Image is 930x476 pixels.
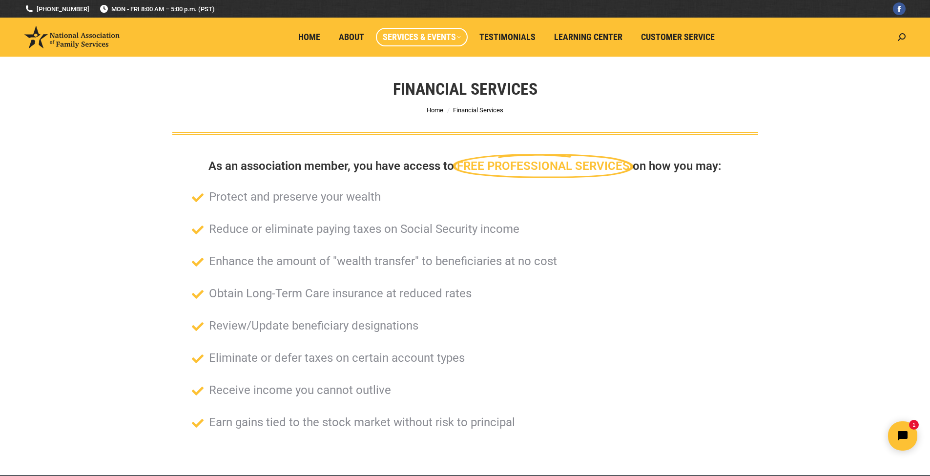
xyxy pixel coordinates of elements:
span: on how you may: [633,159,722,173]
span: Protect and preserve your wealth [207,188,381,206]
span: Services & Events [383,32,461,42]
span: As an association member, you have access to [208,159,454,173]
span: Financial Services [453,106,503,114]
img: National Association of Family Services [24,26,120,48]
span: Eliminate or defer taxes on certain account types [207,349,465,367]
a: About [332,28,371,46]
span: Receive income you cannot outlive [207,381,391,399]
a: Customer Service [634,28,722,46]
span: Earn gains tied to the stock market without risk to principal [207,414,515,431]
a: Learning Center [547,28,629,46]
span: About [339,32,364,42]
h1: Financial Services [393,78,537,100]
iframe: Tidio Chat [758,413,926,459]
span: Testimonials [479,32,536,42]
span: FREE PROFESSIONAL SERVICES [457,159,630,173]
span: Enhance the amount of "wealth transfer" to beneficiaries at no cost [207,252,557,270]
span: Learning Center [554,32,622,42]
a: Home [427,106,443,114]
span: Review/Update beneficiary designations [207,317,418,334]
a: Facebook page opens in new window [893,2,906,15]
a: Home [291,28,327,46]
span: Home [298,32,320,42]
a: Testimonials [473,28,542,46]
a: [PHONE_NUMBER] [24,4,89,14]
span: Reduce or eliminate paying taxes on Social Security income [207,220,519,238]
span: MON - FRI 8:00 AM – 5:00 p.m. (PST) [99,4,215,14]
span: Obtain Long-Term Care insurance at reduced rates [207,285,472,302]
span: Customer Service [641,32,715,42]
